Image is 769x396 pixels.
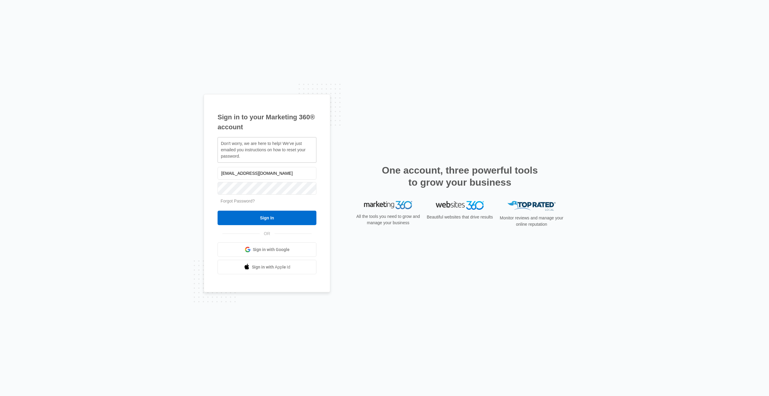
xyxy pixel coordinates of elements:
[380,164,540,188] h2: One account, three powerful tools to grow your business
[426,214,494,220] p: Beautiful websites that drive results
[354,213,422,226] p: All the tools you need to grow and manage your business
[218,167,316,180] input: Email
[260,231,275,237] span: OR
[218,112,316,132] h1: Sign in to your Marketing 360® account
[252,264,290,270] span: Sign in with Apple Id
[436,201,484,210] img: Websites 360
[221,199,255,203] a: Forgot Password?
[253,247,290,253] span: Sign in with Google
[498,215,565,228] p: Monitor reviews and manage your online reputation
[507,201,556,211] img: Top Rated Local
[364,201,412,209] img: Marketing 360
[218,260,316,274] a: Sign in with Apple Id
[218,242,316,257] a: Sign in with Google
[218,211,316,225] input: Sign In
[221,141,306,159] span: Don't worry, we are here to help! We've just emailed you instructions on how to reset your password.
